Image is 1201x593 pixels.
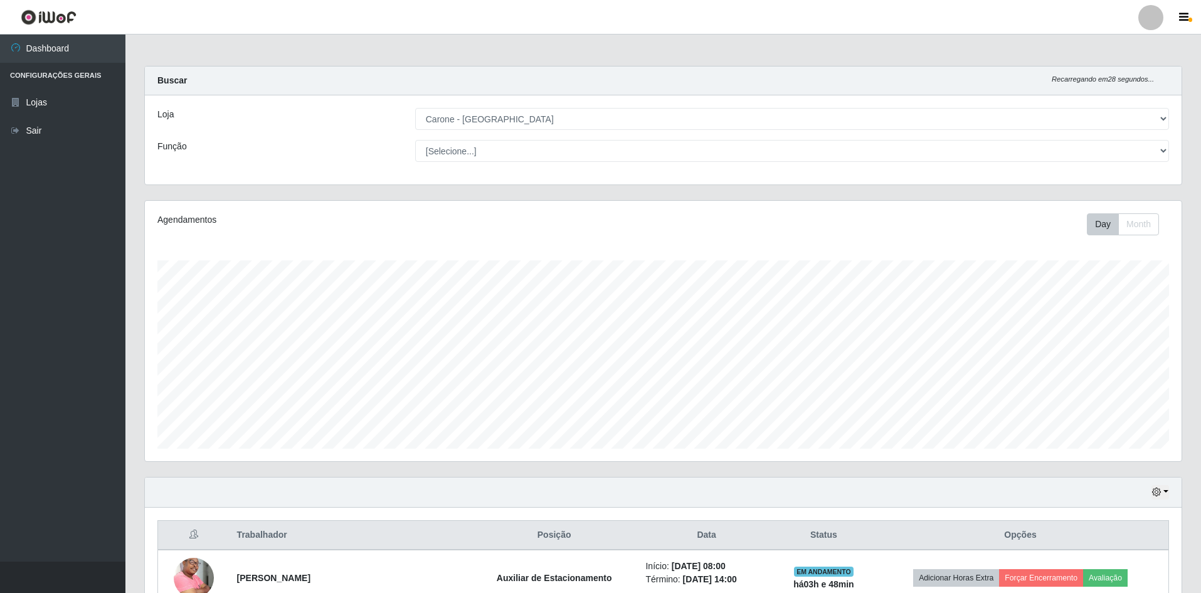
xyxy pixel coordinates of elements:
[1083,569,1128,587] button: Avaliação
[1052,75,1154,83] i: Recarregando em 28 segundos...
[1087,213,1119,235] button: Day
[872,521,1168,550] th: Opções
[672,561,726,571] time: [DATE] 08:00
[1118,213,1159,235] button: Month
[230,521,470,550] th: Trabalhador
[638,521,775,550] th: Data
[237,573,310,583] strong: [PERSON_NAME]
[157,75,187,85] strong: Buscar
[157,108,174,121] label: Loja
[645,560,767,573] li: Início:
[793,579,854,589] strong: há 03 h e 48 min
[913,569,999,587] button: Adicionar Horas Extra
[497,573,612,583] strong: Auxiliar de Estacionamento
[21,9,77,25] img: CoreUI Logo
[470,521,638,550] th: Posição
[1087,213,1159,235] div: First group
[683,574,737,584] time: [DATE] 14:00
[645,573,767,586] li: Término:
[999,569,1083,587] button: Forçar Encerramento
[775,521,872,550] th: Status
[794,567,854,577] span: EM ANDAMENTO
[157,140,187,153] label: Função
[157,213,568,227] div: Agendamentos
[1087,213,1169,235] div: Toolbar with button groups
